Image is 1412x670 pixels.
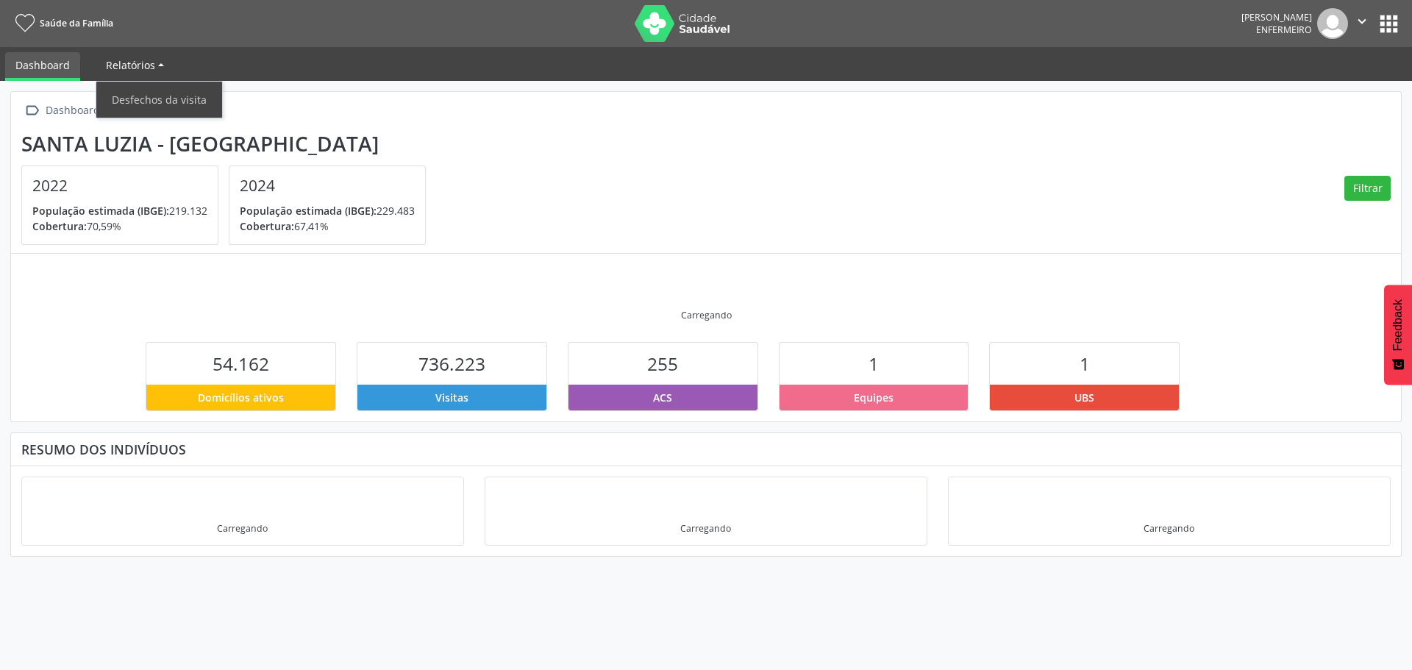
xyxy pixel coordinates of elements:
button: apps [1376,11,1402,37]
div: Carregando [680,522,731,535]
div: Resumo dos indivíduos [21,441,1391,457]
span: UBS [1074,390,1094,405]
span: 54.162 [213,352,269,376]
div: Santa Luzia - [GEOGRAPHIC_DATA] [21,132,436,156]
span: 255 [647,352,678,376]
div: Dashboard [43,100,102,121]
span: Feedback [1391,299,1405,351]
span: Domicílios ativos [198,390,284,405]
a: Relatórios [96,52,174,78]
button: Filtrar [1344,176,1391,201]
i:  [21,100,43,121]
span: 736.223 [418,352,485,376]
span: Cobertura: [32,219,87,233]
a: Desfechos da visita [96,87,222,113]
span: 1 [869,352,879,376]
span: Cobertura: [240,219,294,233]
span: Relatórios [106,58,155,72]
span: ACS [653,390,672,405]
button: Feedback - Mostrar pesquisa [1384,285,1412,385]
div: [PERSON_NAME] [1241,11,1312,24]
span: Saúde da Família [40,17,113,29]
div: Carregando [681,309,732,321]
div: Carregando [1144,522,1194,535]
span: População estimada (IBGE): [240,204,377,218]
span: Equipes [854,390,894,405]
ul: Relatórios [96,81,223,118]
span: Visitas [435,390,468,405]
p: 70,59% [32,218,207,234]
a: Saúde da Família [10,11,113,35]
span: Enfermeiro [1256,24,1312,36]
img: img [1317,8,1348,39]
p: 219.132 [32,203,207,218]
a: Dashboard [5,52,80,81]
span: População estimada (IBGE): [32,204,169,218]
div: Carregando [217,522,268,535]
button:  [1348,8,1376,39]
h4: 2022 [32,177,207,195]
h4: 2024 [240,177,415,195]
p: 67,41% [240,218,415,234]
span: 1 [1080,352,1090,376]
a:  Dashboard [21,100,102,121]
i:  [1354,13,1370,29]
p: 229.483 [240,203,415,218]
